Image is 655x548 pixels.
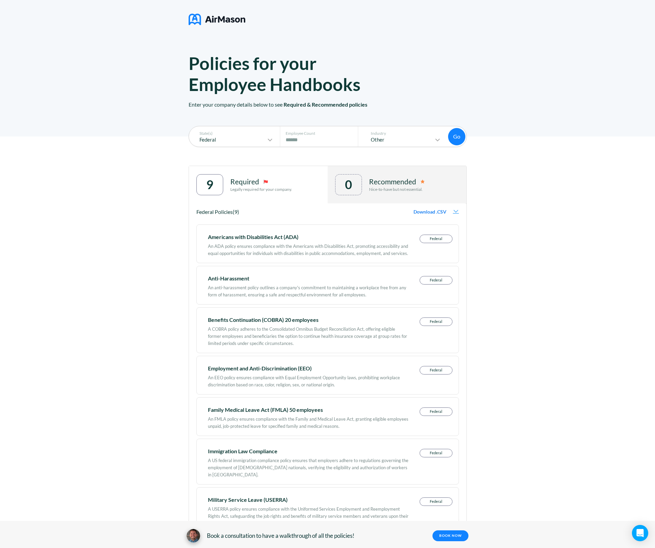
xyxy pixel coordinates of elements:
[189,11,245,28] img: logo
[208,497,408,502] div: Military Service Leave (USERRA)
[193,137,266,143] p: Federal
[208,412,408,430] div: An FMLA policy ensures compliance with the Family and Medical Leave Act, granting eligible employ...
[196,208,233,215] span: Federal Policies
[230,178,259,186] p: Required
[264,180,268,184] img: required-icon
[208,276,408,281] div: Anti-Harassment
[208,239,408,257] div: An ADA policy ensures compliance with the Americans with Disabilities Act, promoting accessibilit...
[193,131,274,136] p: State(s)
[208,454,408,478] div: A US federal immigration compliance policy ensures that employers adhere to regulations governing...
[420,408,452,416] p: Federal
[233,208,239,215] span: (9)
[420,276,452,284] p: Federal
[208,449,408,454] div: Immigration Law Compliance
[413,209,446,215] span: Download .CSV
[448,128,465,145] button: Go
[189,95,467,136] p: Enter your company details below to see
[207,532,354,539] span: Book a consultation to have a walkthrough of all the policies!
[420,498,452,506] p: Federal
[420,449,452,457] p: Federal
[453,210,459,214] img: download-icon
[420,235,452,243] p: Federal
[189,53,387,95] h1: Policies for your Employee Handbooks
[208,281,408,298] div: An anti-harassment policy outlines a company's commitment to maintaining a workplace free from an...
[208,371,408,388] div: An EEO policy ensures compliance with Equal Employment Opportunity laws, prohibiting workplace di...
[284,101,367,108] span: Required & Recommended policies
[420,318,452,326] p: Federal
[421,180,425,184] img: remmended-icon
[364,131,442,136] p: Industry
[369,187,425,192] p: Nice-to-have but not essential.
[230,187,292,192] p: Legally required for your company.
[432,530,468,541] a: BOOK NOW
[632,525,648,541] div: Open Intercom Messenger
[208,502,408,527] div: A USERRA policy ensures compliance with the Uniformed Services Employment and Reemployment Rights...
[208,407,408,412] div: Family Medical Leave Act (FMLA) 50 employees
[208,317,408,322] div: Benefits Continuation (COBRA) 20 employees
[420,366,452,374] p: Federal
[206,178,213,191] div: 9
[208,366,408,371] div: Employment and Anti-Discrimination (EEO)
[369,178,416,186] p: Recommended
[187,529,200,543] img: avatar
[208,322,408,347] div: A COBRA policy adheres to the Consolidated Omnibus Budget Reconciliation Act, offering eligible f...
[345,178,352,191] div: 0
[364,137,434,143] p: Other
[208,235,408,239] div: Americans with Disabilities Act (ADA)
[286,131,356,136] p: Employee Count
